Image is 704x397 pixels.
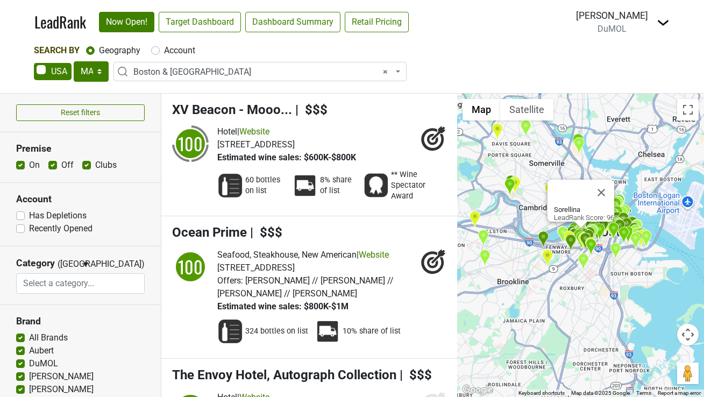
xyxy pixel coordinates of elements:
[245,12,340,32] a: Dashboard Summary
[585,237,596,254] div: The Beehive
[29,370,94,383] label: [PERSON_NAME]
[217,125,356,138] div: |
[631,218,643,236] div: Woods Hill Pier 4
[34,11,86,33] a: LeadRank
[569,227,580,245] div: Abe & Louie's
[217,318,243,344] img: Wine List
[544,182,556,200] div: Oleana Restaurant
[636,228,648,245] div: Del Frisco's Double Eagle Steakhouse
[635,229,646,247] div: Renaissance Boston Waterfront Hotel
[359,250,389,260] a: Website
[618,212,629,230] div: Boston Harbor Hotel
[217,152,356,162] span: Estimated wine sales: $600K-$800K
[611,211,623,229] div: The Langham
[518,389,565,397] button: Keyboard shortcuts
[479,249,490,267] div: Barcelona Wine Bar
[217,250,357,260] span: Seafood, Steakhouse, New American
[172,225,247,240] span: Ocean Prime
[636,390,651,396] a: Terms (opens in new tab)
[460,383,495,397] img: Google
[631,219,642,237] div: The Nautilus Pier 4
[625,216,637,233] div: Lola 42
[578,227,589,245] div: Fairmont Copley Plaza
[159,12,241,32] a: Target Dashboard
[579,228,591,246] div: Raffles Boston
[29,344,54,357] label: Aubert
[469,210,480,228] div: The Pearl Boston Landing
[250,225,282,240] span: | $$$
[641,230,652,247] div: Yankee Lobster
[565,234,577,252] div: Four Seasons Hotel -One Dalton Street
[573,229,585,246] div: Hue Boston
[571,390,630,396] span: Map data ©2025 Google
[363,173,389,198] img: Award
[607,222,618,240] div: Troquet on South
[61,159,74,172] label: Off
[245,175,286,196] span: 60 bottles on list
[29,222,93,235] label: Recently Opened
[520,119,531,137] div: Ball Square Fine Wines and Liquors
[604,208,615,226] div: Ruth's Chris Steak House - Boston
[576,9,648,23] div: [PERSON_NAME]
[631,231,642,249] div: Omni Boston at the Seaport
[492,123,503,140] div: The Table at Season to Taste
[584,226,595,244] div: Grill 23 & Bar
[607,207,618,225] div: Federal Wine & Spirits
[657,16,670,29] img: Dropdown Menu
[500,99,553,120] button: Show satellite imagery
[295,102,328,117] span: | $$$
[99,44,140,57] label: Geography
[217,126,237,137] span: Hotel
[345,12,409,32] a: Retail Pricing
[557,226,568,244] div: Deuxave
[16,258,55,269] h3: Category
[538,231,549,249] div: Eastern Standard Kitchen and Drinks
[587,224,599,242] div: Boston Park Plaza
[506,175,517,193] div: Harvest
[172,367,396,382] span: The Envoy Hotel, Autograph Collection
[82,259,90,269] span: ▼
[677,99,699,120] button: Toggle fullscreen view
[586,223,597,241] div: Bacco's Fine Foods
[618,226,629,244] div: Mooo Seaport
[34,45,80,55] span: Search By
[58,258,79,273] span: ([GEOGRAPHIC_DATA])
[29,331,68,344] label: All Brands
[575,231,587,249] div: Legal Sea Foods - Copley
[573,137,585,154] div: Ruth's Chris Steak House - Somerville
[621,217,632,235] div: The Envoy Hotel, Autograph Collection
[320,175,357,196] span: 8% share of list
[610,197,621,215] div: Lucca Restaurant & Bar
[578,253,589,271] div: Toro
[627,216,638,234] div: Davio's Northern Italian - Seaport
[16,143,145,154] h3: Premise
[583,229,594,247] div: Mistral
[608,201,619,219] div: Union Oyster House
[585,238,596,256] div: B&G Oysters
[217,275,394,299] span: [PERSON_NAME] // [PERSON_NAME] // [PERSON_NAME] // [PERSON_NAME]
[592,223,603,240] div: Ostra
[608,222,619,240] div: O Ya
[245,326,308,337] span: 324 bottles on list
[638,228,649,246] div: Legal Harborside
[594,223,605,241] div: W Boston
[391,169,440,202] span: ** Wine Spectator Award
[572,227,584,245] div: The Lenox Hotel
[631,227,643,245] div: Seaport Boston Hotel
[400,367,432,382] span: | $$$
[554,205,580,214] b: Sorellina
[239,126,269,137] a: Website
[630,224,641,242] div: SAVR
[29,357,58,370] label: DuMOL
[587,225,598,243] div: Davio's Northern Italian - Arlington
[463,99,500,120] button: Show street map
[588,180,614,205] button: Close
[478,229,489,247] div: Brookline Liquor Mart
[29,383,94,396] label: [PERSON_NAME]
[557,225,568,243] div: Asta
[16,194,145,205] h3: Account
[606,217,617,235] div: Georgies Wine Shop & Bar | A Marriage between Taste Wine Bar & Common Vines
[622,226,634,244] div: Row 34
[563,230,574,248] div: The Capital Grille
[616,205,628,223] div: Legal Sea Foods - Long Wharf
